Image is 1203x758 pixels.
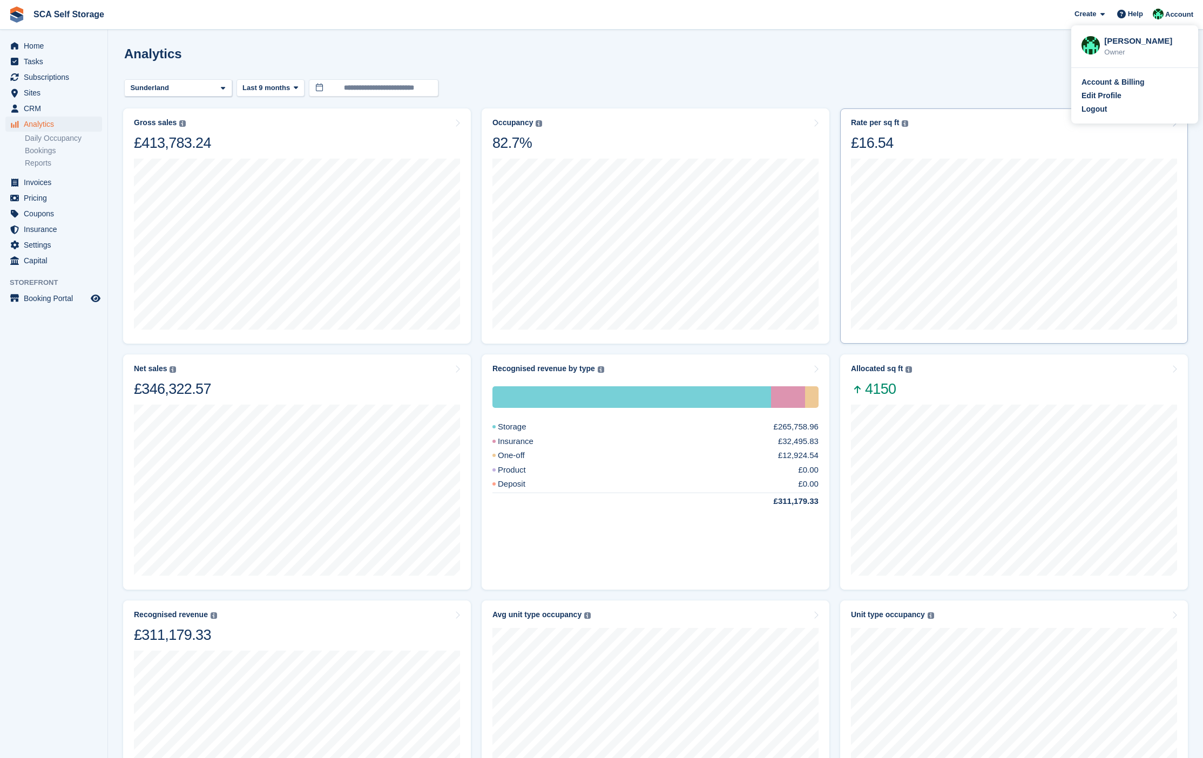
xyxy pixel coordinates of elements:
[134,134,211,152] div: £413,783.24
[134,626,217,644] div: £311,179.33
[492,364,595,373] div: Recognised revenue by type
[5,54,102,69] a: menu
[902,120,908,127] img: icon-info-grey-7440780725fd019a000dd9b08b2336e03edf1995a4989e88bcd33f0948082b44.svg
[851,364,903,373] div: Allocated sq ft
[170,366,176,373] img: icon-info-grey-7440780725fd019a000dd9b08b2336e03edf1995a4989e88bcd33f0948082b44.svg
[24,117,89,132] span: Analytics
[24,175,89,190] span: Invoices
[24,253,89,268] span: Capital
[1082,77,1188,88] a: Account & Billing
[1082,90,1121,101] div: Edit Profile
[25,146,102,156] a: Bookings
[24,85,89,100] span: Sites
[29,5,109,23] a: SCA Self Storage
[1153,9,1164,19] img: Ross Chapman
[242,83,290,93] span: Last 9 months
[492,464,552,476] div: Product
[24,190,89,206] span: Pricing
[798,478,819,490] div: £0.00
[5,206,102,221] a: menu
[492,435,559,448] div: Insurance
[1104,35,1188,45] div: [PERSON_NAME]
[905,366,912,373] img: icon-info-grey-7440780725fd019a000dd9b08b2336e03edf1995a4989e88bcd33f0948082b44.svg
[24,237,89,252] span: Settings
[1082,36,1100,54] img: Ross Chapman
[5,190,102,206] a: menu
[5,237,102,252] a: menu
[5,101,102,116] a: menu
[798,464,819,476] div: £0.00
[1082,104,1107,115] div: Logout
[778,449,819,462] div: £12,924.54
[1082,104,1188,115] a: Logout
[5,222,102,237] a: menu
[5,291,102,306] a: menu
[492,478,551,490] div: Deposit
[778,435,819,448] div: £32,495.83
[134,380,211,398] div: £346,322.57
[134,118,177,127] div: Gross sales
[851,134,908,152] div: £16.54
[851,610,925,619] div: Unit type occupancy
[25,133,102,144] a: Daily Occupancy
[771,386,805,408] div: Insurance
[179,120,186,127] img: icon-info-grey-7440780725fd019a000dd9b08b2336e03edf1995a4989e88bcd33f0948082b44.svg
[805,386,819,408] div: One-off
[134,364,167,373] div: Net sales
[492,610,582,619] div: Avg unit type occupancy
[5,253,102,268] a: menu
[851,118,899,127] div: Rate per sq ft
[10,277,107,288] span: Storefront
[9,6,25,23] img: stora-icon-8386f47178a22dfd0bd8f6a31ec36ba5ce8667c1dd55bd0f319d3a0aa187defe.svg
[748,495,819,508] div: £311,179.33
[5,38,102,53] a: menu
[129,83,173,93] div: Sunderland
[25,158,102,168] a: Reports
[598,366,604,373] img: icon-info-grey-7440780725fd019a000dd9b08b2336e03edf1995a4989e88bcd33f0948082b44.svg
[584,612,591,619] img: icon-info-grey-7440780725fd019a000dd9b08b2336e03edf1995a4989e88bcd33f0948082b44.svg
[24,206,89,221] span: Coupons
[89,292,102,305] a: Preview store
[24,291,89,306] span: Booking Portal
[24,222,89,237] span: Insurance
[492,134,542,152] div: 82.7%
[492,118,533,127] div: Occupancy
[1074,9,1096,19] span: Create
[774,421,819,433] div: £265,758.96
[1165,9,1193,20] span: Account
[24,38,89,53] span: Home
[492,386,771,408] div: Storage
[24,54,89,69] span: Tasks
[211,612,217,619] img: icon-info-grey-7440780725fd019a000dd9b08b2336e03edf1995a4989e88bcd33f0948082b44.svg
[536,120,542,127] img: icon-info-grey-7440780725fd019a000dd9b08b2336e03edf1995a4989e88bcd33f0948082b44.svg
[24,101,89,116] span: CRM
[124,46,182,61] h2: Analytics
[1082,77,1145,88] div: Account & Billing
[24,70,89,85] span: Subscriptions
[851,380,912,398] span: 4150
[5,70,102,85] a: menu
[134,610,208,619] div: Recognised revenue
[1104,47,1188,58] div: Owner
[1128,9,1143,19] span: Help
[236,79,305,97] button: Last 9 months
[492,449,551,462] div: One-off
[492,421,552,433] div: Storage
[5,85,102,100] a: menu
[5,117,102,132] a: menu
[5,175,102,190] a: menu
[928,612,934,619] img: icon-info-grey-7440780725fd019a000dd9b08b2336e03edf1995a4989e88bcd33f0948082b44.svg
[1082,90,1188,101] a: Edit Profile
